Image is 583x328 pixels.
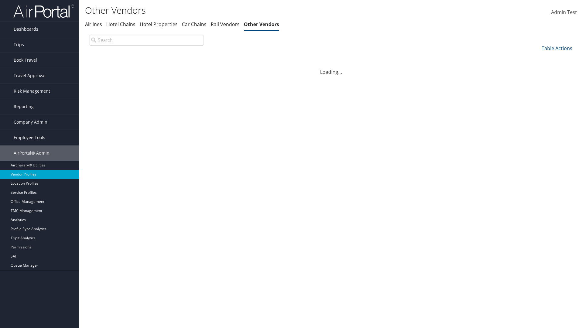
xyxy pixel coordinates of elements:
[85,61,577,76] div: Loading...
[14,68,46,83] span: Travel Approval
[14,145,49,161] span: AirPortal® Admin
[85,21,102,28] a: Airlines
[14,84,50,99] span: Risk Management
[14,53,37,68] span: Book Travel
[551,9,577,15] span: Admin Test
[14,99,34,114] span: Reporting
[14,114,47,130] span: Company Admin
[140,21,178,28] a: Hotel Properties
[106,21,135,28] a: Hotel Chains
[13,4,74,18] img: airportal-logo.png
[90,35,203,46] input: Search
[85,4,413,17] h1: Other Vendors
[14,22,38,37] span: Dashboards
[14,37,24,52] span: Trips
[182,21,206,28] a: Car Chains
[244,21,279,28] a: Other Vendors
[211,21,240,28] a: Rail Vendors
[542,45,572,52] a: Table Actions
[551,3,577,22] a: Admin Test
[14,130,45,145] span: Employee Tools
